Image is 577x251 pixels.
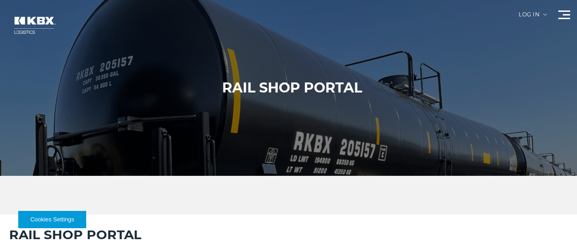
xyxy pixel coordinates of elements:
[9,226,568,243] h2: RAIL SHOP PORTAL
[18,211,86,228] button: Cookies Settings
[543,14,547,15] img: arrow
[222,79,362,97] h1: RAIL SHOP PORTAL
[519,12,547,24] div: Log in
[7,9,62,41] img: kbx logo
